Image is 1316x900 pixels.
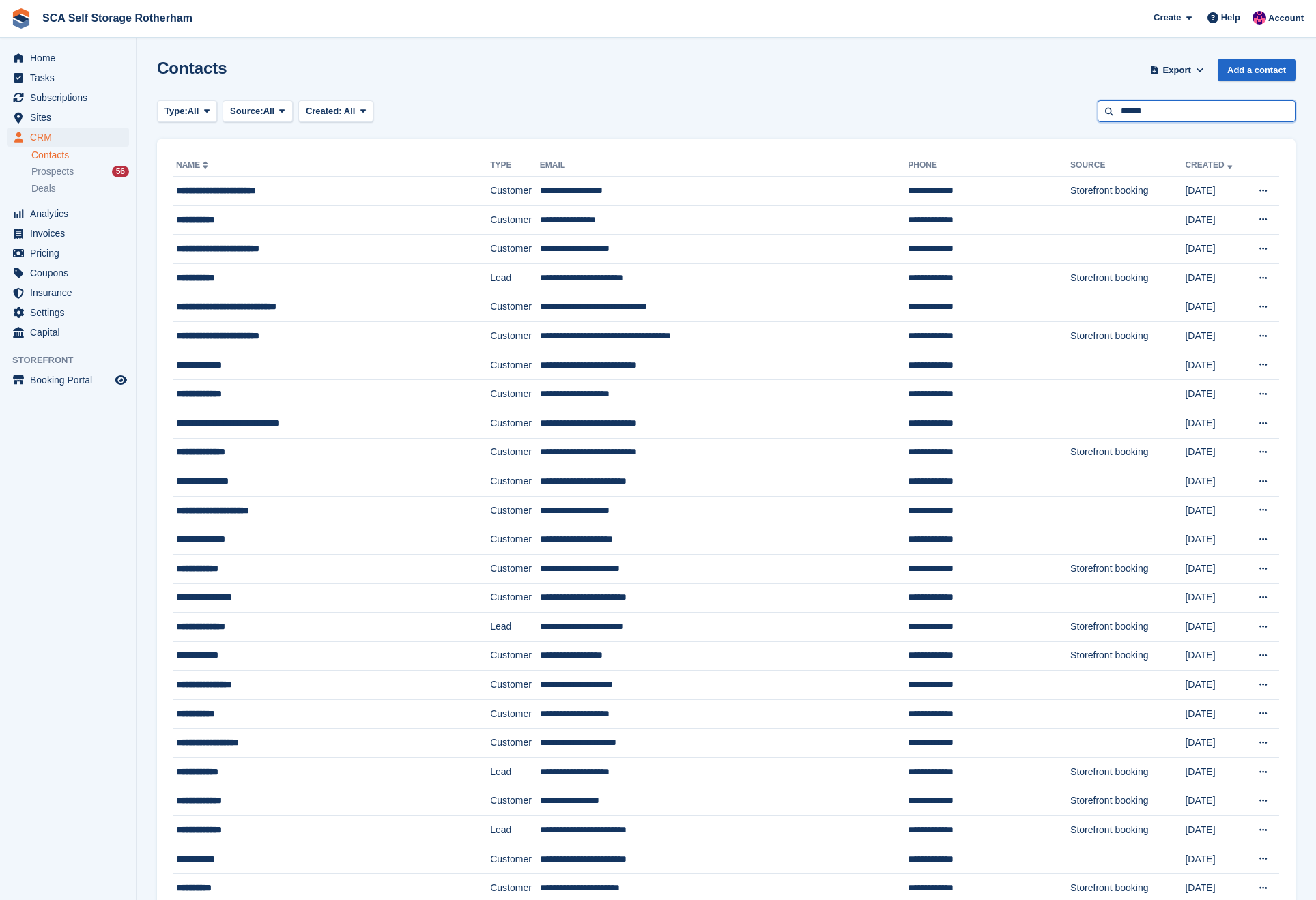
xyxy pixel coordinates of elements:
td: Customer [490,177,540,206]
td: Customer [490,496,540,525]
td: [DATE] [1185,729,1244,758]
td: [DATE] [1185,438,1244,467]
img: stora-icon-8386f47178a22dfd0bd8f6a31ec36ba5ce8667c1dd55bd0f319d3a0aa187defe.svg [11,8,31,29]
td: [DATE] [1185,263,1244,293]
span: Invoices [30,224,112,243]
td: [DATE] [1185,205,1244,235]
a: menu [7,108,129,127]
a: menu [7,48,129,68]
td: Storefront booking [1070,438,1185,467]
td: Customer [490,845,540,874]
a: menu [7,224,129,243]
span: Export [1163,63,1191,77]
a: menu [7,88,129,107]
th: Type [490,155,540,177]
td: [DATE] [1185,845,1244,874]
td: [DATE] [1185,758,1244,787]
td: Storefront booking [1070,758,1185,787]
td: [DATE] [1185,322,1244,351]
a: menu [7,244,129,263]
div: 56 [112,166,129,177]
td: Customer [490,205,540,235]
td: Customer [490,641,540,671]
span: Prospects [31,165,74,178]
a: menu [7,283,129,302]
button: Source: All [223,100,293,123]
td: Storefront booking [1070,641,1185,671]
td: Storefront booking [1070,322,1185,351]
td: [DATE] [1185,380,1244,409]
a: menu [7,68,129,87]
span: Home [30,48,112,68]
button: Type: All [157,100,217,123]
span: Sites [30,108,112,127]
td: Storefront booking [1070,554,1185,583]
span: Storefront [12,353,136,367]
td: Storefront booking [1070,177,1185,206]
span: Deals [31,182,56,195]
td: [DATE] [1185,554,1244,583]
span: Subscriptions [30,88,112,107]
td: Lead [490,263,540,293]
span: Create [1154,11,1181,25]
span: Tasks [30,68,112,87]
td: [DATE] [1185,613,1244,642]
span: Coupons [30,263,112,282]
td: Storefront booking [1070,613,1185,642]
a: SCA Self Storage Rotherham [37,7,198,29]
button: Export [1147,59,1207,81]
td: [DATE] [1185,525,1244,555]
td: [DATE] [1185,293,1244,322]
a: menu [7,303,129,322]
td: Storefront booking [1070,263,1185,293]
a: Preview store [113,372,129,388]
td: [DATE] [1185,467,1244,497]
td: [DATE] [1185,816,1244,845]
a: menu [7,128,129,147]
a: menu [7,323,129,342]
td: Customer [490,583,540,613]
a: menu [7,263,129,282]
th: Email [540,155,909,177]
button: Created: All [298,100,373,123]
td: [DATE] [1185,177,1244,206]
span: Account [1268,12,1304,25]
a: menu [7,204,129,223]
td: Customer [490,380,540,409]
td: Customer [490,729,540,758]
td: Lead [490,816,540,845]
a: menu [7,371,129,390]
td: [DATE] [1185,583,1244,613]
td: Customer [490,351,540,380]
a: Add a contact [1218,59,1296,81]
span: All [263,104,275,118]
td: Customer [490,235,540,264]
span: CRM [30,128,112,147]
td: [DATE] [1185,351,1244,380]
td: Customer [490,525,540,555]
span: Source: [230,104,263,118]
td: Lead [490,758,540,787]
span: Created: [306,106,342,116]
a: Deals [31,182,129,196]
td: Lead [490,613,540,642]
span: Booking Portal [30,371,112,390]
td: Customer [490,409,540,438]
td: [DATE] [1185,787,1244,816]
a: Contacts [31,149,129,162]
td: [DATE] [1185,641,1244,671]
td: [DATE] [1185,409,1244,438]
span: Analytics [30,204,112,223]
span: Capital [30,323,112,342]
th: Phone [908,155,1070,177]
span: Settings [30,303,112,322]
td: [DATE] [1185,235,1244,264]
td: Customer [490,438,540,467]
h1: Contacts [157,59,227,77]
td: [DATE] [1185,671,1244,700]
td: Customer [490,671,540,700]
span: All [344,106,356,116]
td: Customer [490,787,540,816]
td: [DATE] [1185,496,1244,525]
td: [DATE] [1185,699,1244,729]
